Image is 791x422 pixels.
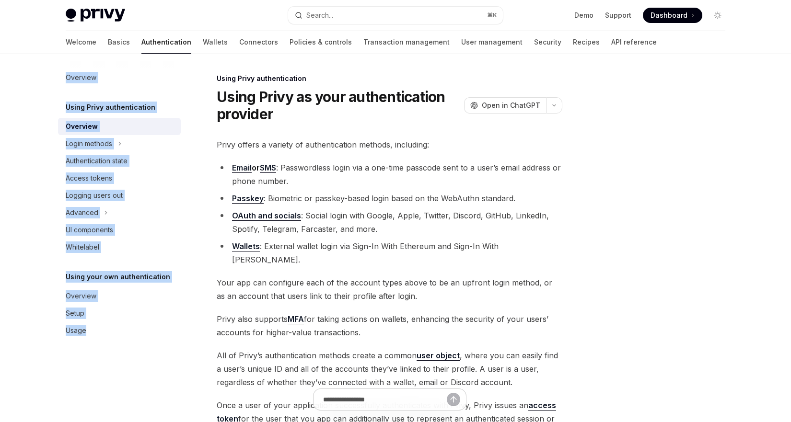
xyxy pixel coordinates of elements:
[217,74,562,83] div: Using Privy authentication
[217,192,562,205] li: : Biometric or passkey-based login based on the WebAuthn standard.
[66,325,86,336] div: Usage
[534,31,561,54] a: Security
[363,31,450,54] a: Transaction management
[66,290,96,302] div: Overview
[290,31,352,54] a: Policies & controls
[217,349,562,389] span: All of Privy’s authentication methods create a common , where you can easily find a user’s unique...
[464,97,546,114] button: Open in ChatGPT
[217,138,562,151] span: Privy offers a variety of authentication methods, including:
[66,271,170,283] h5: Using your own authentication
[66,308,84,319] div: Setup
[66,241,99,253] div: Whitelabel
[651,11,687,20] span: Dashboard
[232,194,264,204] a: Passkey
[66,155,128,167] div: Authentication state
[611,31,657,54] a: API reference
[66,138,112,149] div: Login methods
[288,7,503,24] button: Search...⌘K
[643,8,702,23] a: Dashboard
[217,276,562,303] span: Your app can configure each of the account types above to be an upfront login method, or as an ac...
[260,163,276,173] a: SMS
[66,121,98,132] div: Overview
[574,11,593,20] a: Demo
[66,72,96,83] div: Overview
[58,170,181,187] a: Access tokens
[710,8,725,23] button: Toggle dark mode
[203,31,228,54] a: Wallets
[461,31,523,54] a: User management
[66,224,113,236] div: UI components
[58,152,181,170] a: Authentication state
[417,351,460,361] a: user object
[232,163,252,173] a: Email
[66,31,96,54] a: Welcome
[58,305,181,322] a: Setup
[288,314,304,324] a: MFA
[217,312,562,339] span: Privy also supports for taking actions on wallets, enhancing the security of your users’ accounts...
[58,322,181,339] a: Usage
[232,163,276,173] strong: or
[66,9,125,22] img: light logo
[239,31,278,54] a: Connectors
[573,31,600,54] a: Recipes
[487,11,497,19] span: ⌘ K
[141,31,191,54] a: Authentication
[58,239,181,256] a: Whitelabel
[232,241,260,251] a: Wallets
[217,209,562,236] li: : Social login with Google, Apple, Twitter, Discord, GitHub, LinkedIn, Spotify, Telegram, Farcast...
[58,69,181,86] a: Overview
[58,118,181,135] a: Overview
[108,31,130,54] a: Basics
[66,102,155,113] h5: Using Privy authentication
[217,240,562,266] li: : External wallet login via Sign-In With Ethereum and Sign-In With [PERSON_NAME].
[66,172,112,184] div: Access tokens
[482,101,540,110] span: Open in ChatGPT
[66,190,123,201] div: Logging users out
[447,393,460,406] button: Send message
[217,161,562,188] li: : Passwordless login via a one-time passcode sent to a user’s email address or phone number.
[58,187,181,204] a: Logging users out
[217,88,460,123] h1: Using Privy as your authentication provider
[232,211,301,221] a: OAuth and socials
[66,207,98,218] div: Advanced
[58,221,181,239] a: UI components
[58,287,181,305] a: Overview
[306,10,333,21] div: Search...
[605,11,631,20] a: Support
